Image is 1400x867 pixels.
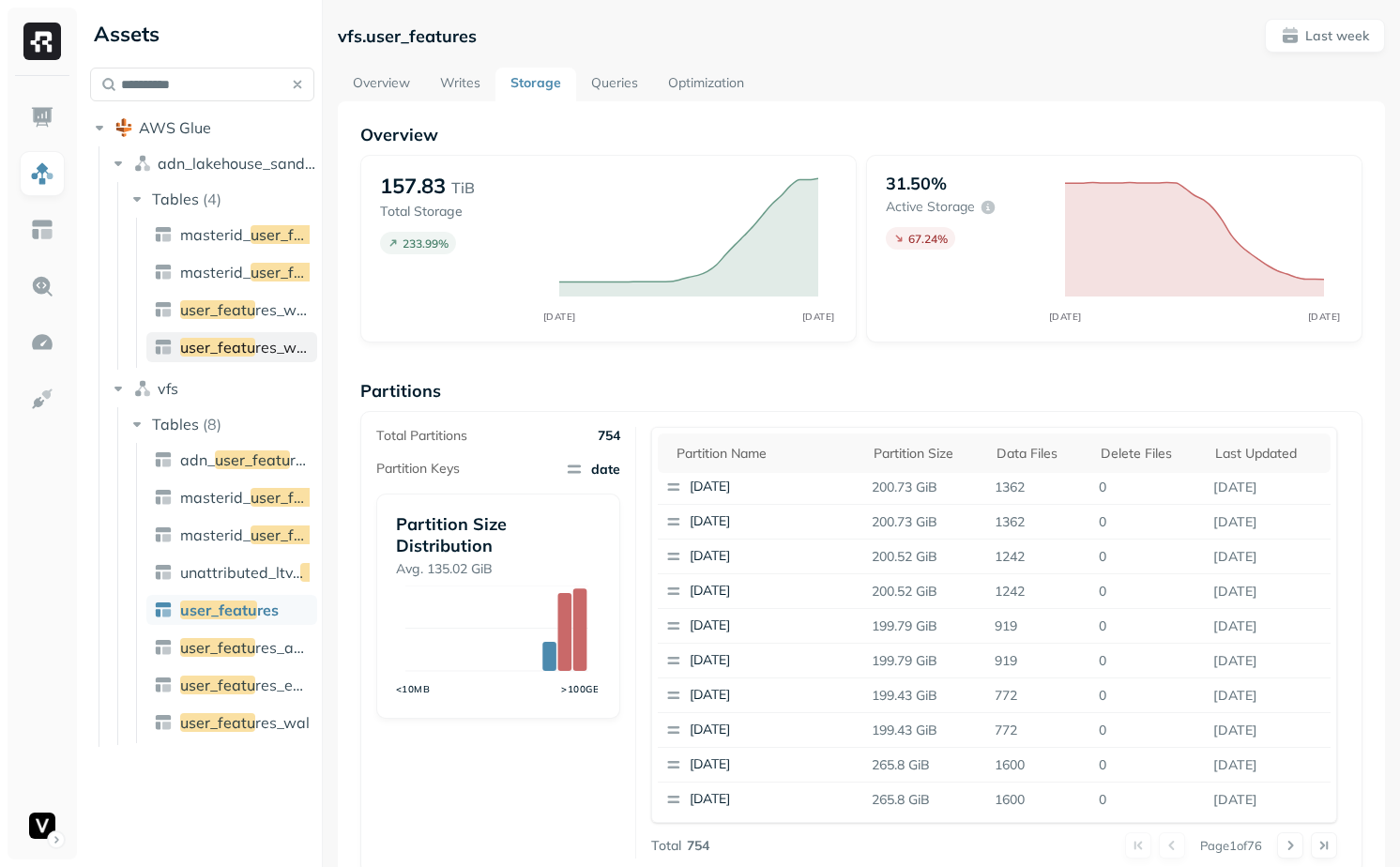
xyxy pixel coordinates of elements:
[146,595,317,625] a: user_features
[1206,645,1331,677] p: Oct 13, 2025
[1206,506,1331,539] p: Oct 13, 2025
[1206,575,1331,608] p: Oct 13, 2025
[864,540,987,573] p: 200.52 GiB
[146,257,317,287] a: masterid_user_featu
[1091,714,1206,747] p: 0
[251,225,326,244] span: user_featu
[154,338,173,357] img: table
[1206,610,1331,643] p: Oct 13, 2025
[146,520,317,550] a: masterid_user_featu
[658,540,879,573] button: [DATE]
[290,450,362,469] span: res_hourly
[255,338,350,357] span: res_wap_test
[154,263,173,281] img: table
[987,506,1091,539] p: 1362
[396,683,431,695] tspan: <10MB
[864,471,987,504] p: 200.73 GiB
[396,513,601,556] p: Partition Size Distribution
[158,154,331,173] span: adn_lakehouse_sandbox
[139,118,211,137] span: AWS Glue
[1307,311,1340,323] tspan: [DATE]
[987,679,1091,712] p: 772
[154,300,173,319] img: table
[658,609,879,643] button: [DATE]
[251,263,326,281] span: user_featu
[30,105,54,129] img: Dashboard
[987,575,1091,608] p: 1242
[987,471,1091,504] p: 1362
[114,118,133,137] img: root
[864,645,987,677] p: 199.79 GiB
[154,638,173,657] img: table
[158,379,178,398] span: vfs
[690,582,872,601] p: [DATE]
[380,203,540,221] p: Total Storage
[1265,19,1385,53] button: Last week
[864,506,987,539] p: 200.73 GiB
[1206,540,1331,573] p: Oct 13, 2025
[154,525,173,544] img: table
[425,68,495,101] a: Writes
[690,790,872,809] p: [DATE]
[1091,506,1206,539] p: 0
[90,19,314,49] div: Assets
[987,783,1091,816] p: 1600
[154,563,173,582] img: table
[146,332,317,362] a: user_features_wap_test
[133,154,152,173] img: namespace
[338,25,477,47] p: vfs.user_features
[255,638,433,657] span: res_applovin_exploration
[801,311,834,323] tspan: [DATE]
[1091,645,1206,677] p: 0
[690,478,872,496] p: [DATE]
[154,601,173,619] img: table
[1206,783,1331,816] p: Oct 12, 2025
[154,225,173,244] img: table
[146,220,317,250] a: masterid_user_featu
[23,23,61,60] img: Ryft
[180,601,257,619] span: user_featu
[251,525,326,544] span: user_featu
[146,482,317,512] a: masterid_user_featu
[152,415,199,433] span: Tables
[864,783,987,816] p: 265.8 GiB
[257,601,279,619] span: res
[109,148,315,178] button: adn_lakehouse_sandbox
[987,610,1091,643] p: 919
[451,176,475,199] p: TiB
[180,525,251,544] span: masterid_
[255,676,377,694] span: res_experimental
[658,748,879,782] button: [DATE]
[1091,679,1206,712] p: 0
[987,645,1091,677] p: 919
[146,632,317,662] a: user_features_applovin_exploration
[886,173,947,194] p: 31.50%
[987,749,1091,782] p: 1600
[30,218,54,242] img: Asset Explorer
[30,387,54,411] img: Integrations
[180,225,251,244] span: masterid_
[690,651,872,670] p: [DATE]
[495,68,576,101] a: Storage
[1305,27,1369,45] p: Last week
[251,488,326,507] span: user_featu
[1206,749,1331,782] p: Oct 12, 2025
[576,68,653,101] a: Queries
[338,68,425,101] a: Overview
[690,547,872,566] p: [DATE]
[90,113,314,143] button: AWS Glue
[658,505,879,539] button: [DATE]
[1091,471,1206,504] p: 0
[1206,471,1331,504] p: Oct 13, 2025
[874,442,978,464] div: Partition size
[146,445,317,475] a: adn_user_features_hourly
[396,560,601,578] p: Avg. 135.02 GiB
[255,300,315,319] span: res_wap
[1048,311,1081,323] tspan: [DATE]
[690,721,872,739] p: [DATE]
[562,683,601,695] tspan: >100GB
[154,676,173,694] img: table
[133,379,152,398] img: namespace
[180,563,303,582] span: unattributed_ltv_
[146,707,317,738] a: user_features_wal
